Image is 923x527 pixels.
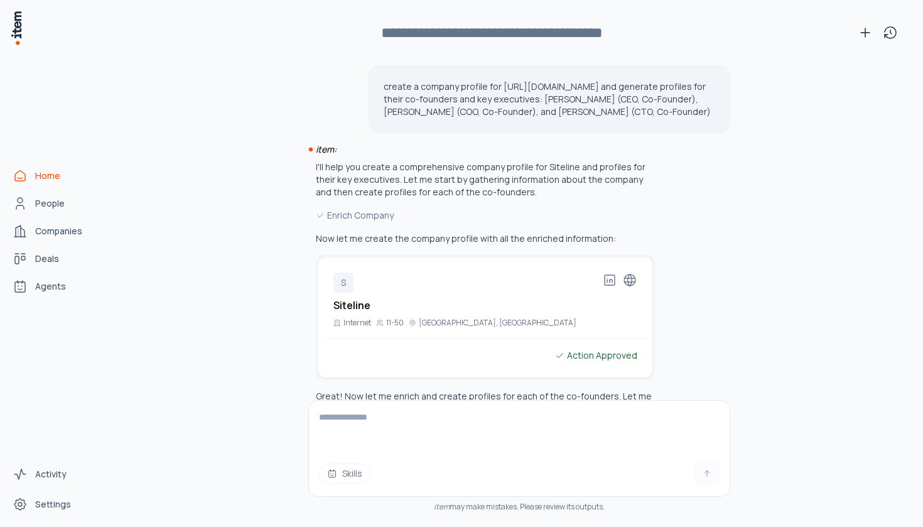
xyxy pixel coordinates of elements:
[308,502,730,512] div: may make mistakes. Please review its outputs.
[384,80,715,118] p: create a company profile for [URL][DOMAIN_NAME] and generate profiles for their co-founders and k...
[342,467,362,480] span: Skills
[35,498,71,511] span: Settings
[333,298,370,313] h2: Siteline
[434,501,450,512] i: item
[35,225,82,237] span: Companies
[35,280,66,293] span: Agents
[35,170,60,182] span: Home
[343,318,371,328] p: Internet
[35,253,59,265] span: Deals
[8,492,103,517] a: Settings
[35,197,65,210] span: People
[386,318,404,328] p: 11-50
[8,246,103,271] a: Deals
[853,20,878,45] button: New conversation
[319,464,370,484] button: Skills
[878,20,903,45] button: View history
[333,273,354,293] div: S
[316,161,655,198] p: I'll help you create a comprehensive company profile for Siteline and profiles for their key exec...
[419,318,576,328] p: [GEOGRAPHIC_DATA], [GEOGRAPHIC_DATA]
[316,390,655,415] p: Great! Now let me enrich and create profiles for each of the co-founders. Let me start with [PERS...
[8,274,103,299] a: Agents
[554,349,637,362] div: Action Approved
[8,462,103,487] a: Activity
[8,163,103,188] a: Home
[8,191,103,216] a: People
[316,209,655,222] div: Enrich Company
[35,468,67,481] span: Activity
[10,10,23,46] img: Item Brain Logo
[8,219,103,244] a: Companies
[316,143,337,155] i: item:
[316,232,655,245] p: Now let me create the company profile with all the enriched information:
